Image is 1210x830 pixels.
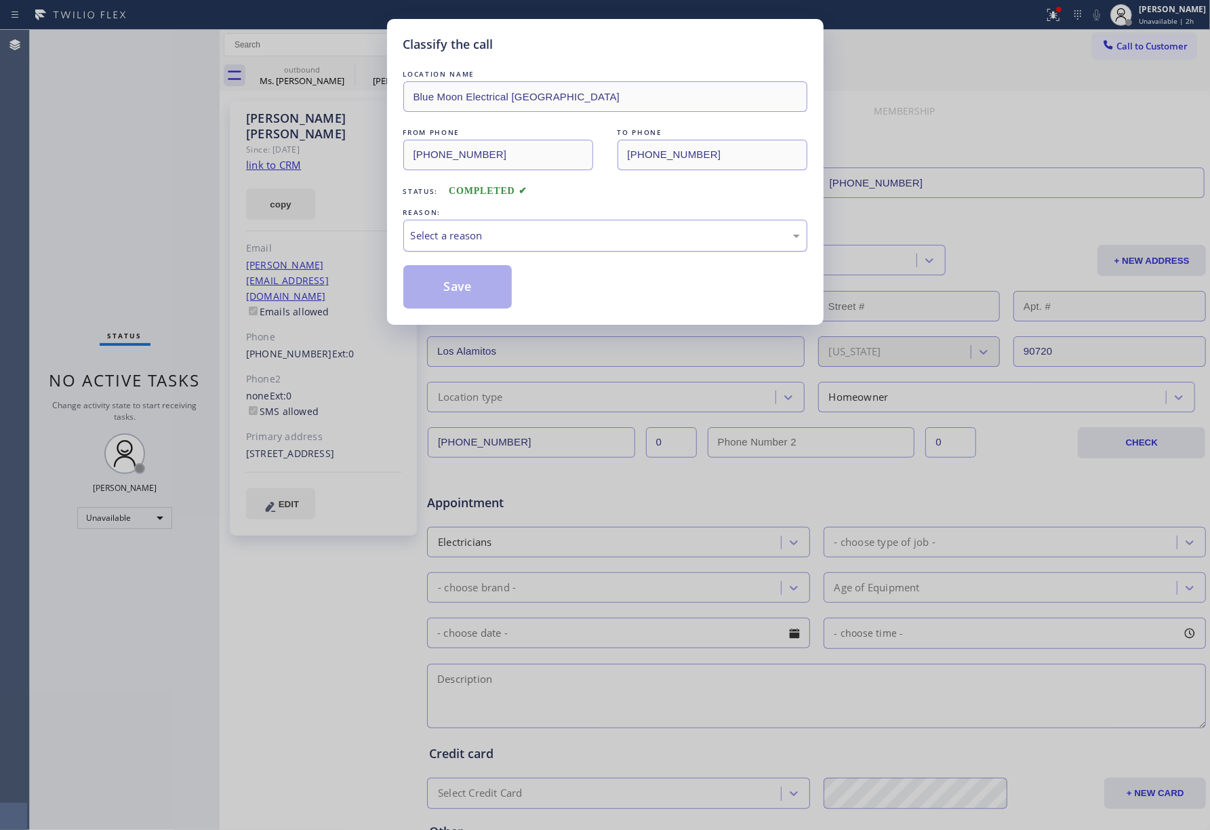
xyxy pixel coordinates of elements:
[403,140,593,170] input: From phone
[403,265,512,309] button: Save
[403,186,439,196] span: Status:
[403,125,593,140] div: FROM PHONE
[449,186,527,196] span: COMPLETED
[403,35,493,54] h5: Classify the call
[403,67,807,81] div: LOCATION NAME
[411,228,800,243] div: Select a reason
[618,125,807,140] div: TO PHONE
[403,205,807,220] div: REASON:
[618,140,807,170] input: To phone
